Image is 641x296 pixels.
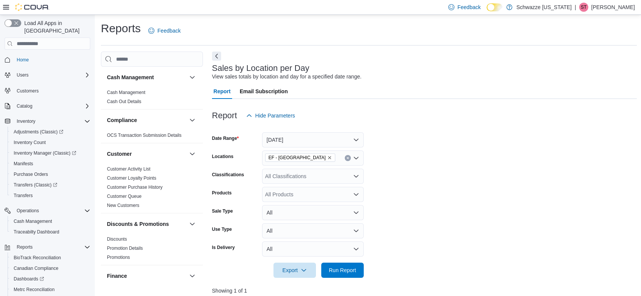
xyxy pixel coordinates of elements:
[2,205,93,216] button: Operations
[14,243,36,252] button: Reports
[107,74,186,81] button: Cash Management
[14,243,90,252] span: Reports
[353,173,359,179] button: Open list of options
[107,150,186,158] button: Customer
[212,244,235,251] label: Is Delivery
[11,191,36,200] a: Transfers
[269,154,326,161] span: EF - [GEOGRAPHIC_DATA]
[11,274,47,283] a: Dashboards
[107,193,141,199] span: Customer Queue
[14,171,48,177] span: Purchase Orders
[14,117,90,126] span: Inventory
[212,208,233,214] label: Sale Type
[14,150,76,156] span: Inventory Manager (Classic)
[11,127,90,136] span: Adjustments (Classic)
[107,194,141,199] a: Customer Queue
[11,227,90,236] span: Traceabilty Dashboard
[107,90,145,95] a: Cash Management
[14,229,59,235] span: Traceabilty Dashboard
[212,135,239,141] label: Date Range
[487,3,503,11] input: Dark Mode
[11,253,64,262] a: BioTrack Reconciliation
[14,70,90,80] span: Users
[17,244,33,250] span: Reports
[11,180,60,190] a: Transfers (Classic)
[107,272,186,280] button: Finance
[11,264,61,273] a: Canadian Compliance
[212,287,637,294] p: Showing 1 of 1
[107,166,151,172] a: Customer Activity List
[212,64,310,73] h3: Sales by Location per Day
[11,217,55,226] a: Cash Management
[14,55,32,64] a: Home
[11,159,90,168] span: Manifests
[8,216,93,227] button: Cash Management
[8,148,93,158] a: Inventory Manager (Classic)
[8,127,93,137] a: Adjustments (Classic)
[329,266,356,274] span: Run Report
[581,3,586,12] span: ST
[11,227,62,236] a: Traceabilty Dashboard
[2,54,93,65] button: Home
[212,226,232,232] label: Use Type
[11,149,90,158] span: Inventory Manager (Classic)
[14,102,35,111] button: Catalog
[188,271,197,280] button: Finance
[11,217,90,226] span: Cash Management
[188,116,197,125] button: Compliance
[240,84,288,99] span: Email Subscription
[107,245,143,251] span: Promotion Details
[8,180,93,190] a: Transfers (Classic)
[11,170,90,179] span: Purchase Orders
[107,133,182,138] a: OCS Transaction Submission Details
[262,241,364,257] button: All
[107,246,143,251] a: Promotion Details
[107,175,156,181] span: Customer Loyalty Points
[15,3,49,11] img: Cova
[516,3,572,12] p: Schwazze [US_STATE]
[107,255,130,260] a: Promotions
[107,116,137,124] h3: Compliance
[107,254,130,260] span: Promotions
[8,190,93,201] button: Transfers
[212,172,244,178] label: Classifications
[107,185,163,190] a: Customer Purchase History
[14,265,58,271] span: Canadian Compliance
[2,242,93,252] button: Reports
[14,161,33,167] span: Manifests
[14,117,38,126] button: Inventory
[107,272,127,280] h3: Finance
[2,85,93,96] button: Customers
[11,127,66,136] a: Adjustments (Classic)
[107,203,139,208] a: New Customers
[2,70,93,80] button: Users
[107,288,143,294] span: GL Account Totals
[14,86,42,96] a: Customers
[14,206,90,215] span: Operations
[107,202,139,208] span: New Customers
[14,129,63,135] span: Adjustments (Classic)
[11,149,79,158] a: Inventory Manager (Classic)
[327,155,332,160] button: Remove EF - Glendale from selection in this group
[255,112,295,119] span: Hide Parameters
[101,131,203,143] div: Compliance
[107,166,151,172] span: Customer Activity List
[107,236,127,242] span: Discounts
[107,150,132,158] h3: Customer
[214,84,231,99] span: Report
[11,274,90,283] span: Dashboards
[145,23,184,38] a: Feedback
[11,285,90,294] span: Metrc Reconciliation
[353,155,359,161] button: Open list of options
[101,164,203,213] div: Customer
[107,236,127,242] a: Discounts
[278,263,311,278] span: Export
[345,155,351,161] button: Clear input
[14,218,52,224] span: Cash Management
[107,116,186,124] button: Compliance
[212,73,361,81] div: View sales totals by location and day for a specified date range.
[14,182,57,188] span: Transfers (Classic)
[107,220,169,228] h3: Discounts & Promotions
[11,170,51,179] a: Purchase Orders
[579,3,588,12] div: Sarah Tipton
